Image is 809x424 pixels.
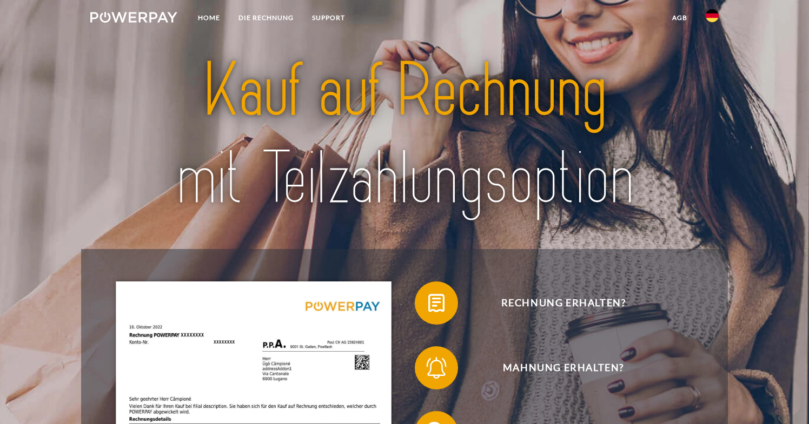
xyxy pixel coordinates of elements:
img: de [706,9,719,22]
iframe: Bouton de lancement de la fenêtre de messagerie [766,381,800,415]
a: SUPPORT [303,8,354,28]
button: Mahnung erhalten? [415,346,696,389]
button: Rechnung erhalten? [415,281,696,325]
img: qb_bill.svg [423,290,450,317]
a: agb [663,8,697,28]
img: qb_bell.svg [423,354,450,381]
img: logo-powerpay-white.svg [90,12,177,23]
span: Rechnung erhalten? [431,281,696,325]
a: Home [189,8,229,28]
a: DIE RECHNUNG [229,8,303,28]
span: Mahnung erhalten? [431,346,696,389]
img: title-powerpay_de.svg [121,43,688,227]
